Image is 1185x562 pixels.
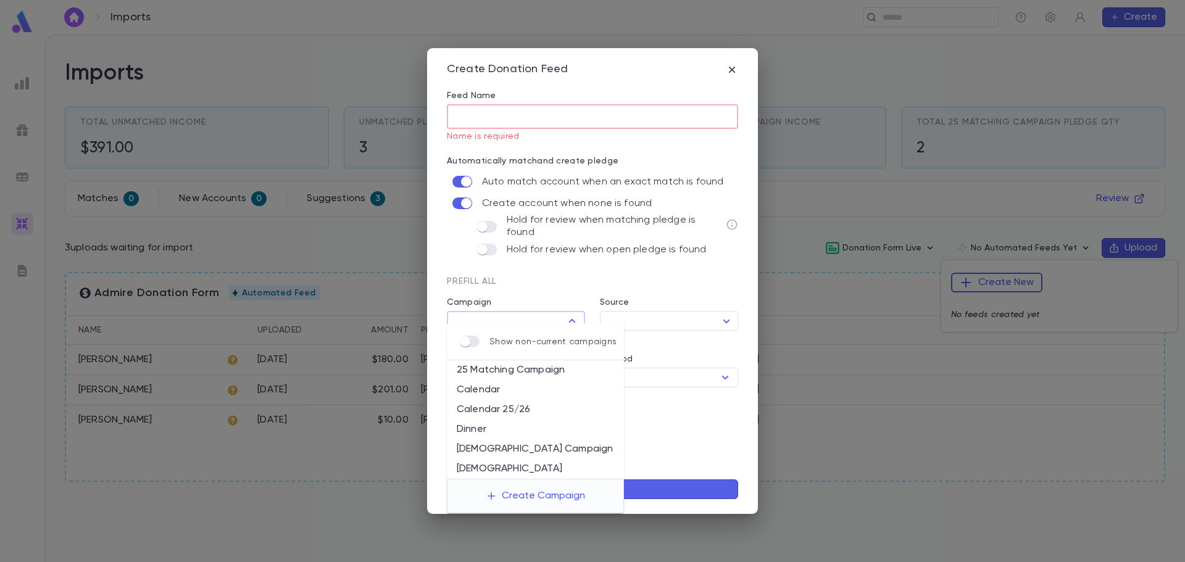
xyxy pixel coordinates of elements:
[447,277,496,286] span: Prefill All
[482,197,652,210] p: Create account when none is found
[447,63,568,76] div: Create Donation Feed
[447,380,624,400] li: Calendar
[447,400,624,419] li: Calendar 25/26
[600,297,629,307] label: Source
[447,156,738,166] p: Automatically match and create pledge
[447,360,624,380] li: 25 Matching Campaign
[563,312,581,329] button: Close
[447,131,730,141] p: Name is required
[717,369,734,386] button: Open
[447,419,624,439] li: Dinner
[447,91,496,101] label: Feed Name
[447,459,624,479] li: [DEMOGRAPHIC_DATA]
[476,484,595,508] button: Create Campaign
[489,337,617,347] p: Show non-current campaigns
[447,439,624,459] li: [DEMOGRAPHIC_DATA] Campaign
[600,312,738,331] div: ​
[507,244,707,256] p: Hold for review when open pledge is found
[482,176,724,188] p: Auto match account when an exact match is found
[507,214,723,239] p: Hold for review when matching pledge is found
[726,218,738,234] p: Matching pledges have the same campaign and amount as the imported donation
[447,297,491,307] label: Campaign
